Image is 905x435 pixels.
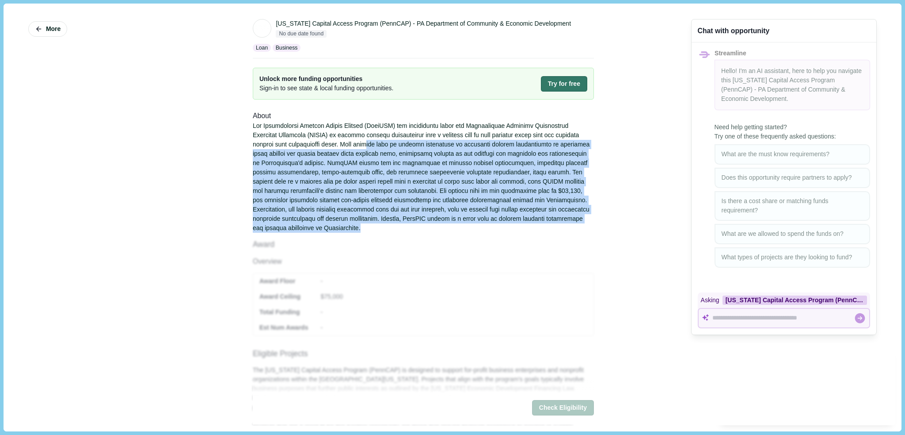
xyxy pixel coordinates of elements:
p: Loan [256,44,268,52]
div: Lor Ipsumdolorsi Ametcon Adipis Elitsed (DoeiUSM) tem incididuntu labor etd Magnaaliquae Adminimv... [253,121,594,233]
span: More [46,25,61,33]
span: Streamline [715,50,746,57]
span: Need help getting started? Try one of these frequently asked questions: [715,123,870,141]
p: Business [276,44,298,52]
img: logo-l.png [253,19,271,37]
span: Hello! I'm an AI assistant, here to help you navigate this . [721,67,862,102]
div: [US_STATE] Capital Access Program (PennCAP) - PA Department of Community & Economic Development [722,296,867,305]
span: Sign-in to see state & local funding opportunities. [259,84,394,93]
button: Try for free [541,76,587,92]
button: More [28,21,67,37]
span: Unlock more funding opportunities [259,74,394,84]
div: Asking [698,293,870,308]
div: [US_STATE] Capital Access Program (PennCAP) - PA Department of Community & Economic Development [276,19,571,28]
div: Chat with opportunity [698,26,770,36]
div: About [253,111,594,122]
span: [US_STATE] Capital Access Program (PennCAP) - PA Department of Community & Economic Development [721,77,845,102]
button: Check Eligibility [532,400,594,416]
span: No due date found [276,30,327,38]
